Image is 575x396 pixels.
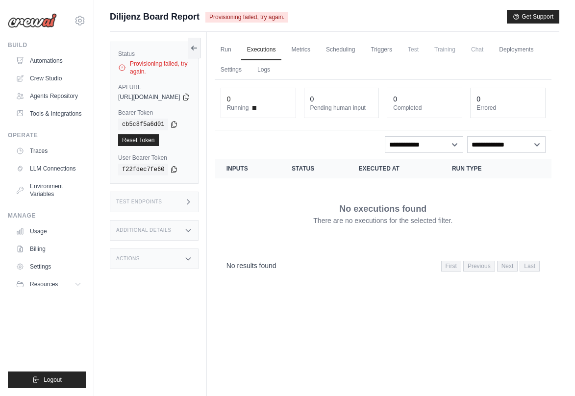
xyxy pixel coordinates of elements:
button: Resources [12,276,86,292]
button: Get Support [507,10,559,24]
a: Settings [215,60,248,80]
div: Operate [8,131,86,139]
button: Logout [8,371,86,388]
label: API URL [118,83,190,91]
div: 0 [476,94,480,104]
span: Last [520,261,540,272]
a: Reset Token [118,134,159,146]
span: Training is not available until the deployment is complete [428,40,461,59]
section: Crew executions table [215,159,551,278]
dt: Errored [476,104,539,112]
a: Billing [12,241,86,257]
a: Agents Repository [12,88,86,104]
div: 0 [227,94,231,104]
code: f22fdec7fe60 [118,164,168,175]
span: First [441,261,461,272]
dt: Completed [393,104,456,112]
a: Executions [241,40,282,60]
span: [URL][DOMAIN_NAME] [118,93,180,101]
a: Metrics [285,40,316,60]
a: Environment Variables [12,178,86,202]
a: Run [215,40,237,60]
div: 0 [310,94,314,104]
h3: Test Endpoints [116,199,162,205]
a: Triggers [365,40,398,60]
code: cb5c8f5a6d01 [118,119,168,130]
dt: Pending human input [310,104,373,112]
th: Run Type [440,159,518,178]
span: Next [497,261,518,272]
p: No results found [226,261,276,271]
span: Chat is not available until the deployment is complete [465,40,489,59]
nav: Pagination [215,253,551,278]
span: Logout [44,376,62,384]
span: Running [227,104,249,112]
div: Provisioning failed, try again. [118,60,190,75]
a: Crew Studio [12,71,86,86]
div: Manage [8,212,86,220]
a: Logs [251,60,276,80]
a: Usage [12,223,86,239]
h3: Additional Details [116,227,171,233]
p: There are no executions for the selected filter. [313,216,452,225]
label: Bearer Token [118,109,190,117]
a: LLM Connections [12,161,86,176]
span: Test [402,40,425,59]
th: Status [280,159,347,178]
a: Deployments [493,40,539,60]
a: Scheduling [320,40,361,60]
a: Traces [12,143,86,159]
label: Status [118,50,190,58]
p: No executions found [339,202,426,216]
div: 0 [393,94,397,104]
img: Logo [8,13,57,28]
label: User Bearer Token [118,154,190,162]
a: Settings [12,259,86,274]
span: Resources [30,280,58,288]
div: Build [8,41,86,49]
a: Automations [12,53,86,69]
h3: Actions [116,256,140,262]
span: Provisioning failed, try again. [205,12,288,23]
a: Tools & Integrations [12,106,86,122]
th: Inputs [215,159,280,178]
th: Executed at [347,159,440,178]
span: Previous [463,261,495,272]
span: Dilijenz Board Report [110,10,200,24]
nav: Pagination [441,261,540,272]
